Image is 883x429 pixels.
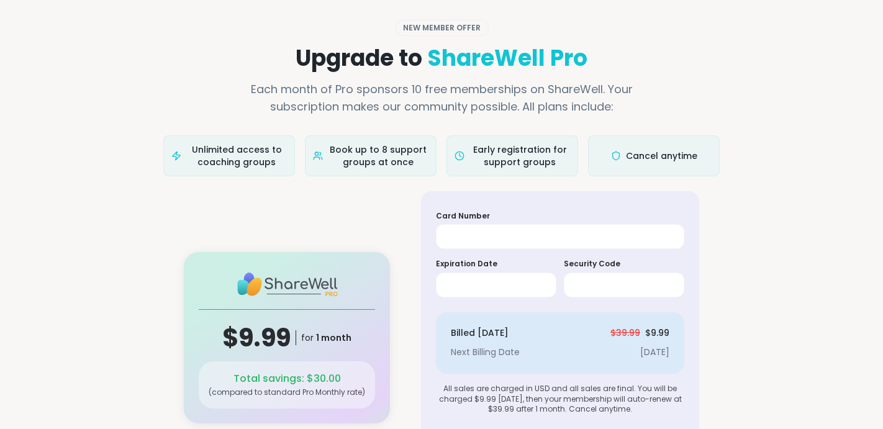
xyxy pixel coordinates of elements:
h5: Card Number [436,211,684,222]
span: Book up to 8 support groups at once [328,143,428,168]
div: All sales are charged in USD and all sales are final. You will be charged $9.99 [DATE], then your... [436,384,684,415]
div: Next Billing Date [451,346,520,359]
div: $ 9.99 [610,327,669,340]
h1: Upgrade to [163,46,720,71]
span: Unlimited access to coaching groups [186,143,287,168]
div: [DATE] [640,346,669,359]
span: Early registration for support groups [469,143,570,168]
span: Cancel anytime [626,150,697,162]
iframe: Secure CVC input frame [574,281,674,291]
h5: Security Code [564,259,684,269]
span: $ 39.99 [610,327,643,339]
p: Each month of Pro sponsors 10 free memberships on ShareWell. Your subscription makes our communit... [233,81,650,115]
span: ShareWell Pro [427,42,587,74]
div: NEW MEMBER OFFER [395,20,489,36]
div: Billed [DATE] [451,327,509,340]
iframe: Secure expiration date input frame [446,281,546,291]
iframe: Secure card number input frame [446,232,674,243]
h5: Expiration Date [436,259,556,269]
